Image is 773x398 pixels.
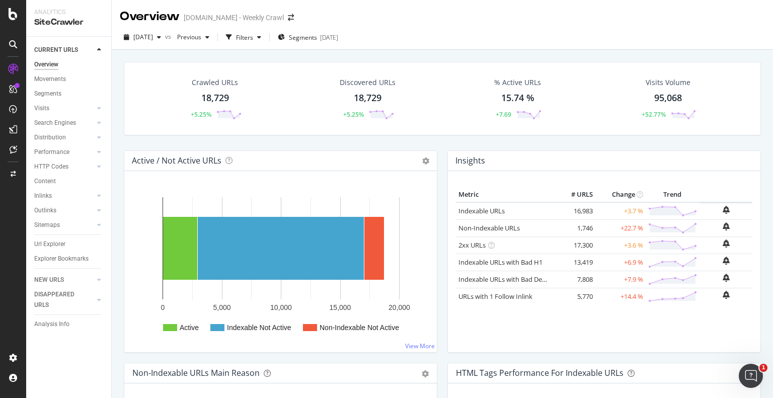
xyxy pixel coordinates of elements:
[213,303,230,311] text: 5,000
[458,258,543,267] a: Indexable URLs with Bad H1
[723,257,730,265] div: bell-plus
[274,29,342,45] button: Segments[DATE]
[34,89,61,99] div: Segments
[458,223,520,232] a: Non-Indexable URLs
[595,254,646,271] td: +6.9 %
[34,59,104,70] a: Overview
[34,275,64,285] div: NEW URLS
[34,8,103,17] div: Analytics
[555,219,595,236] td: 1,746
[236,33,253,42] div: Filters
[34,191,94,201] a: Inlinks
[165,32,173,41] span: vs
[120,29,165,45] button: [DATE]
[34,289,94,310] a: DISAPPEARED URLS
[739,364,763,388] iframe: Intercom live chat
[34,239,104,250] a: Url Explorer
[34,220,60,230] div: Sitemaps
[759,364,767,372] span: 1
[456,187,555,202] th: Metric
[34,103,94,114] a: Visits
[34,289,85,310] div: DISAPPEARED URLS
[34,45,78,55] div: CURRENT URLS
[34,162,94,172] a: HTTP Codes
[555,187,595,202] th: # URLS
[595,236,646,254] td: +3.6 %
[34,103,49,114] div: Visits
[555,236,595,254] td: 17,300
[340,77,396,88] div: Discovered URLs
[34,319,69,330] div: Analysis Info
[34,132,66,143] div: Distribution
[34,319,104,330] a: Analysis Info
[646,77,690,88] div: Visits Volume
[458,241,486,250] a: 2xx URLs
[456,368,624,378] div: HTML Tags Performance for Indexable URLs
[595,288,646,305] td: +14.4 %
[132,187,429,344] svg: A chart.
[646,187,700,202] th: Trend
[34,176,104,187] a: Content
[34,59,58,70] div: Overview
[34,162,68,172] div: HTTP Codes
[320,324,399,332] text: Non-Indexable Not Active
[595,202,646,220] td: +3.7 %
[354,92,381,105] div: 18,729
[173,29,213,45] button: Previous
[642,110,666,119] div: +52.77%
[595,187,646,202] th: Change
[458,292,532,301] a: URLs with 1 Follow Inlink
[227,324,291,332] text: Indexable Not Active
[34,118,76,128] div: Search Engines
[34,254,89,264] div: Explorer Bookmarks
[654,92,682,105] div: 95,068
[389,303,410,311] text: 20,000
[289,33,317,42] span: Segments
[132,368,260,378] div: Non-Indexable URLs Main Reason
[422,157,429,165] i: Options
[34,275,94,285] a: NEW URLS
[34,239,65,250] div: Url Explorer
[555,202,595,220] td: 16,983
[458,206,505,215] a: Indexable URLs
[34,220,94,230] a: Sitemaps
[723,291,730,299] div: bell-plus
[34,147,94,157] a: Performance
[34,205,94,216] a: Outlinks
[723,206,730,214] div: bell-plus
[405,342,435,350] a: View More
[132,154,221,168] h4: Active / Not Active URLs
[422,370,429,377] div: gear
[501,92,534,105] div: 15.74 %
[555,288,595,305] td: 5,770
[723,240,730,248] div: bell-plus
[555,271,595,288] td: 7,808
[320,33,338,42] div: [DATE]
[201,92,229,105] div: 18,729
[222,29,265,45] button: Filters
[34,118,94,128] a: Search Engines
[34,205,56,216] div: Outlinks
[34,132,94,143] a: Distribution
[34,176,56,187] div: Content
[34,147,69,157] div: Performance
[34,74,66,85] div: Movements
[173,33,201,41] span: Previous
[723,274,730,282] div: bell-plus
[343,110,364,119] div: +5.25%
[34,254,104,264] a: Explorer Bookmarks
[455,154,485,168] h4: Insights
[494,77,541,88] div: % Active URLs
[555,254,595,271] td: 13,419
[270,303,292,311] text: 10,000
[34,89,104,99] a: Segments
[458,275,568,284] a: Indexable URLs with Bad Description
[330,303,351,311] text: 15,000
[192,77,238,88] div: Crawled URLs
[184,13,284,23] div: [DOMAIN_NAME] - Weekly Crawl
[723,222,730,230] div: bell-plus
[120,8,180,25] div: Overview
[34,17,103,28] div: SiteCrawler
[191,110,211,119] div: +5.25%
